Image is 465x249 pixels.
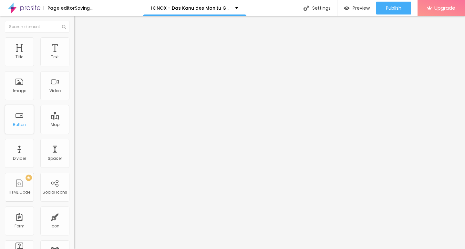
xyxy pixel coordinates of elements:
[15,55,23,59] div: Title
[337,2,376,14] button: Preview
[376,2,411,14] button: Publish
[51,55,59,59] div: Text
[49,89,61,93] div: Video
[13,122,26,127] div: Button
[44,6,75,10] div: Page editor
[13,89,26,93] div: Image
[5,21,69,33] input: Search element
[51,224,59,228] div: Icon
[434,5,455,11] span: Upgrade
[151,6,230,10] p: !KINOX - Das Kanu des Manitu Ganzer Film Deutsch Stream
[15,224,25,228] div: Form
[13,156,26,161] div: Divider
[386,5,401,11] span: Publish
[75,6,93,10] div: Saving...
[62,25,66,29] img: Icone
[74,16,465,249] iframe: Editor
[304,5,309,11] img: Icone
[353,5,370,11] span: Preview
[9,190,30,195] div: HTML Code
[51,122,59,127] div: Map
[48,156,62,161] div: Spacer
[344,5,349,11] img: view-1.svg
[43,190,67,195] div: Social Icons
